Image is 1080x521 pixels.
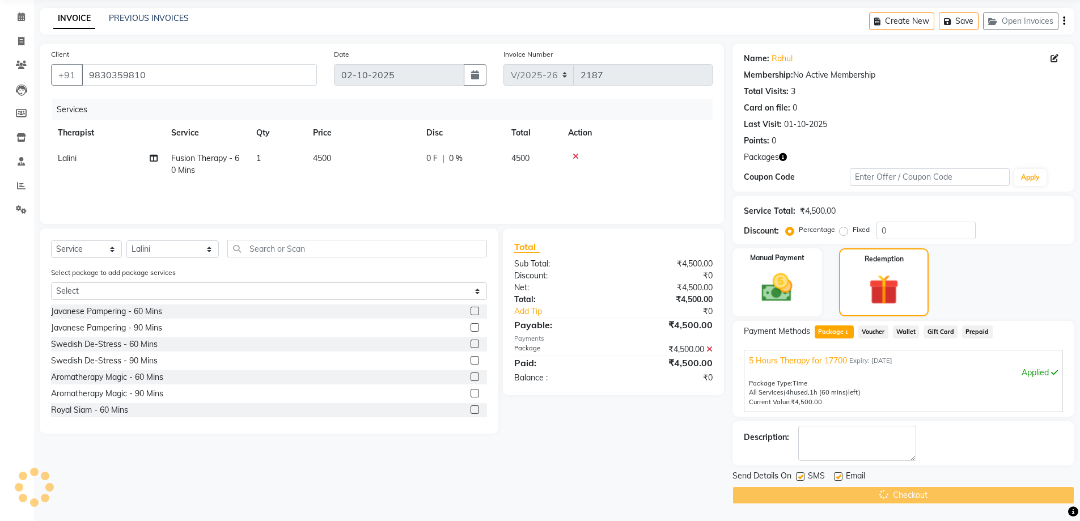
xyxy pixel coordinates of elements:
[514,241,540,253] span: Total
[506,294,613,306] div: Total:
[171,153,239,175] span: Fusion Therapy - 60 Mins
[52,99,721,120] div: Services
[109,13,189,23] a: PREVIOUS INVOICES
[983,12,1058,30] button: Open Invoices
[506,344,613,355] div: Package
[846,470,865,484] span: Email
[506,306,631,317] a: Add Tip
[783,388,794,396] span: (4h
[613,270,721,282] div: ₹0
[442,153,444,164] span: |
[506,258,613,270] div: Sub Total:
[865,254,904,264] label: Redemption
[783,388,861,396] span: used, left)
[744,431,789,443] div: Description:
[503,49,553,60] label: Invoice Number
[613,356,721,370] div: ₹4,500.00
[744,69,793,81] div: Membership:
[505,120,561,146] th: Total
[51,49,69,60] label: Client
[744,151,779,163] span: Packages
[744,205,795,217] div: Service Total:
[51,404,128,416] div: Royal Siam - 60 Mins
[51,268,176,278] label: Select package to add package services
[613,294,721,306] div: ₹4,500.00
[53,9,95,29] a: INVOICE
[772,135,776,147] div: 0
[793,102,797,114] div: 0
[744,118,782,130] div: Last Visit:
[51,120,164,146] th: Therapist
[506,372,613,384] div: Balance :
[613,344,721,355] div: ₹4,500.00
[800,205,836,217] div: ₹4,500.00
[808,470,825,484] span: SMS
[744,53,769,65] div: Name:
[227,240,488,257] input: Search or Scan
[51,322,162,334] div: Javanese Pampering - 90 Mins
[613,372,721,384] div: ₹0
[51,388,163,400] div: Aromatherapy Magic - 90 Mins
[613,282,721,294] div: ₹4,500.00
[1014,169,1047,186] button: Apply
[506,318,613,332] div: Payable:
[752,270,802,306] img: _cash.svg
[749,355,847,367] span: 5 Hours Therapy for 17700
[58,153,77,163] span: Lalini
[859,271,908,308] img: _gift.svg
[732,470,791,484] span: Send Details On
[306,120,420,146] th: Price
[506,356,613,370] div: Paid:
[744,69,1063,81] div: No Active Membership
[853,225,870,235] label: Fixed
[772,53,793,65] a: Rahul
[51,64,83,86] button: +91
[51,338,158,350] div: Swedish De-Stress - 60 Mins
[750,253,804,263] label: Manual Payment
[815,325,854,338] span: Package
[749,367,1058,379] div: Applied
[849,356,892,366] span: Expiry: [DATE]
[632,306,721,317] div: ₹0
[561,120,713,146] th: Action
[420,120,505,146] th: Disc
[749,379,793,387] span: Package Type:
[744,325,810,337] span: Payment Methods
[334,49,349,60] label: Date
[799,225,835,235] label: Percentage
[744,102,790,114] div: Card on file:
[506,270,613,282] div: Discount:
[939,12,979,30] button: Save
[844,329,850,336] span: 1
[744,135,769,147] div: Points:
[256,153,261,163] span: 1
[749,398,791,406] span: Current Value:
[164,120,249,146] th: Service
[744,86,789,98] div: Total Visits:
[51,355,158,367] div: Swedish De-Stress - 90 Mins
[613,258,721,270] div: ₹4,500.00
[82,64,317,86] input: Search by Name/Mobile/Email/Code
[51,306,162,317] div: Javanese Pampering - 60 Mins
[613,318,721,332] div: ₹4,500.00
[249,120,306,146] th: Qty
[893,325,920,338] span: Wallet
[506,282,613,294] div: Net:
[858,325,888,338] span: Voucher
[791,86,795,98] div: 3
[51,371,163,383] div: Aromatherapy Magic - 60 Mins
[791,398,822,406] span: ₹4,500.00
[449,153,463,164] span: 0 %
[784,118,827,130] div: 01-10-2025
[511,153,530,163] span: 4500
[426,153,438,164] span: 0 F
[744,225,779,237] div: Discount:
[514,334,712,344] div: Payments
[793,379,807,387] span: Time
[962,325,993,338] span: Prepaid
[313,153,331,163] span: 4500
[850,168,1010,186] input: Enter Offer / Coupon Code
[869,12,934,30] button: Create New
[924,325,958,338] span: Gift Card
[749,388,783,396] span: All Services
